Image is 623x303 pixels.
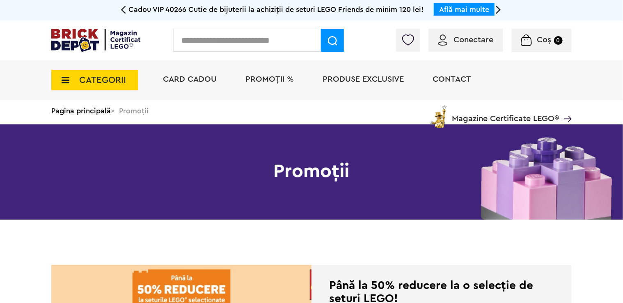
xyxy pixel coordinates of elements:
a: PROMOȚII % [245,75,294,83]
a: Contact [433,75,471,83]
span: Conectare [454,36,493,44]
span: Magazine Certificate LEGO® [452,104,559,123]
a: Află mai multe [439,6,489,13]
a: Magazine Certificate LEGO® [559,104,572,112]
span: Coș [537,36,552,44]
span: Cadou VIP 40266 Cutie de bijuterii la achiziții de seturi LEGO Friends de minim 120 lei! [128,6,424,13]
a: Conectare [438,36,493,44]
a: Card Cadou [163,75,217,83]
a: Produse exclusive [323,75,404,83]
span: CATEGORII [79,76,126,85]
small: 0 [554,36,563,45]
